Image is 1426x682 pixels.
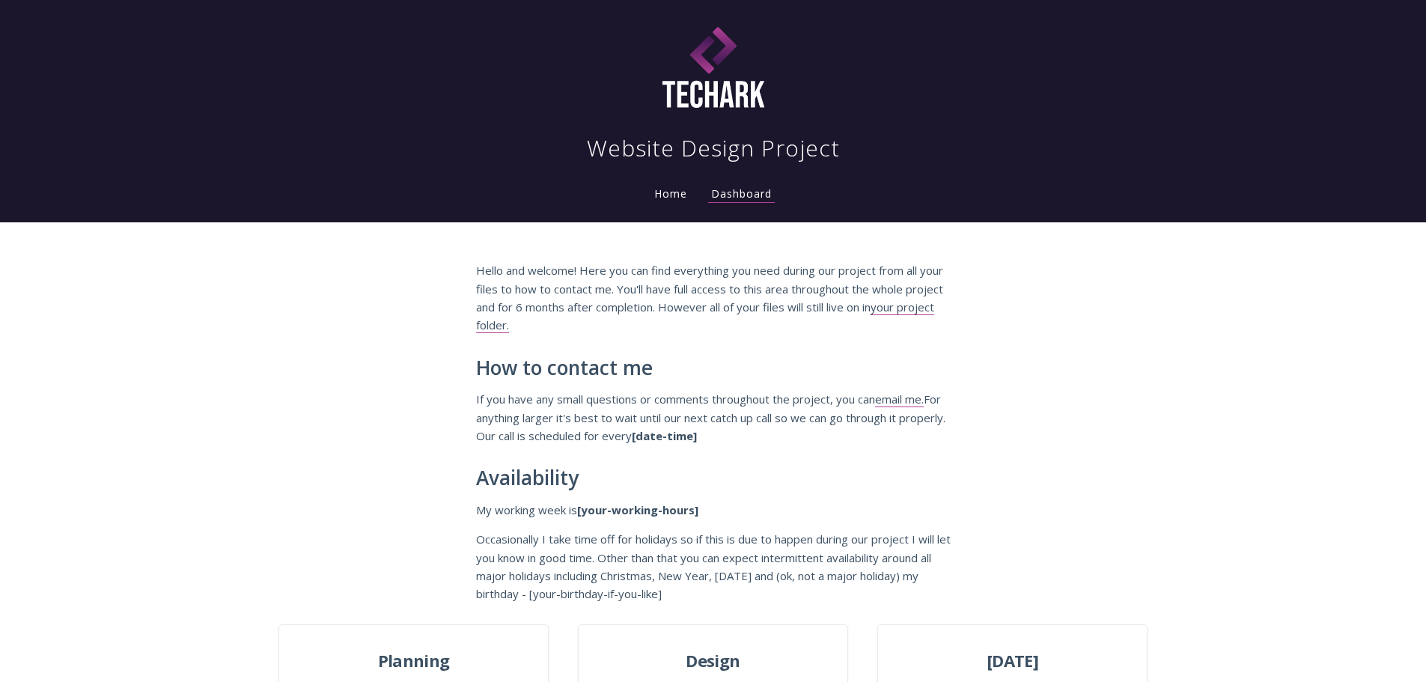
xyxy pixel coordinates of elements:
p: If you have any small questions or comments throughout the project, you can For anything larger i... [476,390,951,445]
p: Hello and welcome! Here you can find everything you need during our project from all your files t... [476,261,951,335]
span: Design [579,648,847,675]
strong: [your-working-hours] [577,502,698,517]
h2: How to contact me [476,357,951,380]
a: Dashboard [708,186,775,203]
strong: [date-time] [632,428,697,443]
span: [DATE] [878,648,1146,675]
h1: Website Design Project [587,133,840,163]
span: Planning [279,648,547,675]
a: email me. [875,392,924,407]
h2: Availability [476,467,951,490]
a: Home [651,186,690,201]
p: Occasionally I take time off for holidays so if this is due to happen during our project I will l... [476,530,951,603]
p: My working week is [476,501,951,519]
